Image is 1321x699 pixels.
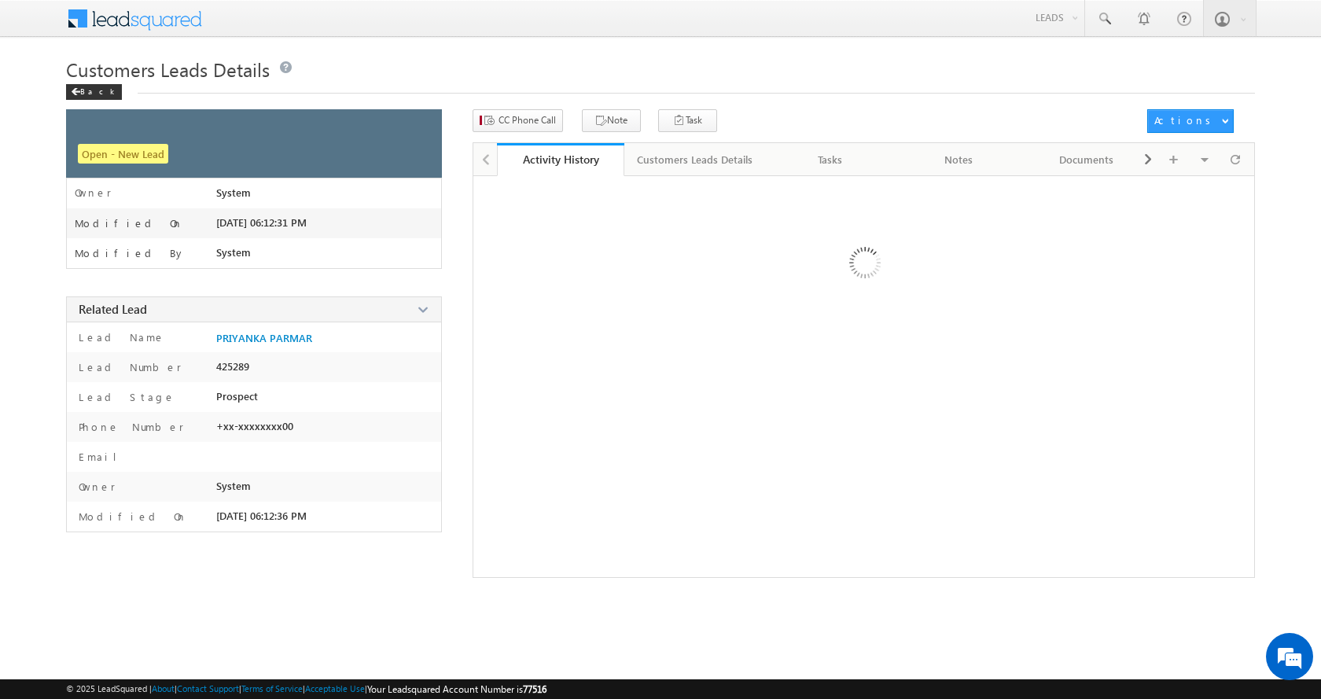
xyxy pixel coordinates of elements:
[582,109,641,132] button: Note
[637,150,752,169] div: Customers Leads Details
[779,150,881,169] div: Tasks
[78,144,168,164] span: Open - New Lead
[1023,143,1151,176] a: Documents
[1154,113,1216,127] div: Actions
[216,360,249,373] span: 425289
[509,152,613,167] div: Activity History
[624,143,767,176] a: Customers Leads Details
[75,330,165,344] label: Lead Name
[523,683,546,695] span: 77516
[152,683,175,693] a: About
[75,186,112,199] label: Owner
[216,420,293,432] span: +xx-xxxxxxxx00
[895,143,1023,176] a: Notes
[658,109,717,132] button: Task
[782,184,945,347] img: Loading ...
[216,186,251,199] span: System
[75,390,175,404] label: Lead Stage
[305,683,365,693] a: Acceptable Use
[75,420,184,434] label: Phone Number
[767,143,895,176] a: Tasks
[216,390,258,403] span: Prospect
[177,683,239,693] a: Contact Support
[75,247,186,259] label: Modified By
[216,216,307,229] span: [DATE] 06:12:31 PM
[75,450,129,464] label: Email
[1036,150,1137,169] div: Documents
[75,360,182,374] label: Lead Number
[75,480,116,494] label: Owner
[216,510,307,522] span: [DATE] 06:12:36 PM
[367,683,546,695] span: Your Leadsquared Account Number is
[216,480,251,492] span: System
[907,150,1009,169] div: Notes
[497,143,625,176] a: Activity History
[1147,109,1234,133] button: Actions
[66,682,546,697] span: © 2025 LeadSquared | | | | |
[75,510,187,524] label: Modified On
[75,217,183,230] label: Modified On
[66,57,270,82] span: Customers Leads Details
[66,84,122,100] div: Back
[216,332,312,344] a: PRIYANKA PARMAR
[473,109,563,132] button: CC Phone Call
[241,683,303,693] a: Terms of Service
[499,113,556,127] span: CC Phone Call
[216,246,251,259] span: System
[79,301,147,317] span: Related Lead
